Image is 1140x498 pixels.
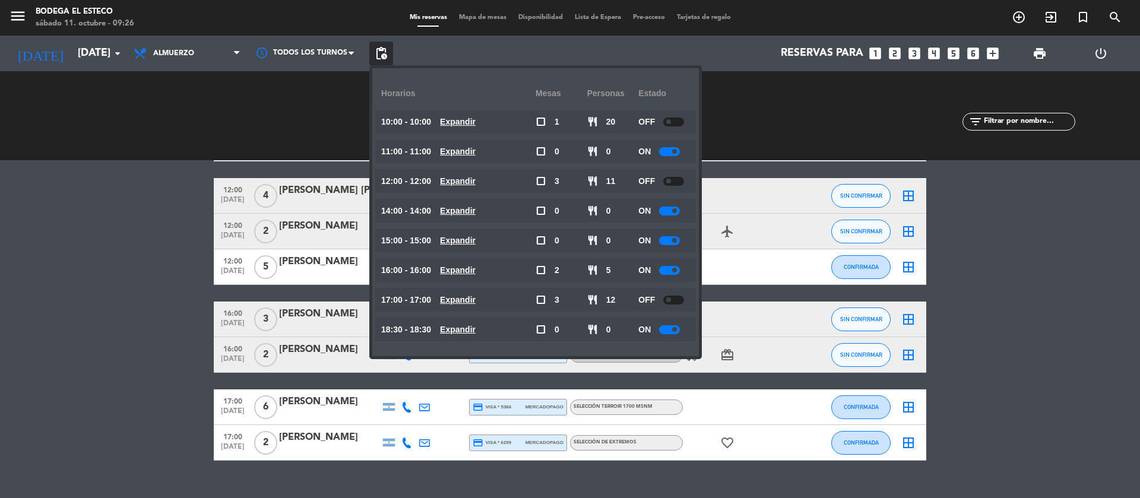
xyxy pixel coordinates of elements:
span: check_box_outline_blank [536,205,546,216]
span: restaurant [587,176,598,186]
span: [DATE] [218,443,248,456]
button: SIN CONFIRMAR [831,343,891,367]
span: Almuerzo [153,49,194,58]
span: [DATE] [218,196,248,210]
span: CONFIRMADA [844,404,879,410]
span: [DATE] [218,319,248,333]
i: favorite_border [720,436,734,450]
span: visa * 5366 [473,402,511,413]
i: looks_3 [907,46,922,61]
span: 0 [606,234,611,248]
span: OFF [638,175,655,188]
i: arrow_drop_down [110,46,125,61]
u: Expandir [440,295,476,304]
span: Mapa de mesas [453,14,512,21]
span: ON [638,323,651,337]
i: looks_5 [946,46,961,61]
div: Bodega El Esteco [36,6,134,18]
div: Estado [638,77,690,110]
span: 17:00 - 17:00 [381,293,431,307]
span: ON [638,264,651,277]
span: 0 [555,234,559,248]
span: check_box_outline_blank [536,324,546,335]
input: Filtrar por nombre... [983,115,1075,128]
span: 14:00 - 14:00 [381,204,431,218]
i: [DATE] [9,40,72,66]
span: Pre-acceso [627,14,671,21]
span: pending_actions [374,46,388,61]
span: 12:00 - 12:00 [381,175,431,188]
span: 3 [254,307,277,331]
i: turned_in_not [1076,10,1090,24]
div: Mesas [536,77,587,110]
div: Horarios [381,77,536,110]
span: 18:30 - 18:30 [381,323,431,337]
div: personas [587,77,639,110]
span: restaurant [587,324,598,335]
i: credit_card [473,437,483,448]
span: restaurant [587,116,598,127]
i: search [1108,10,1122,24]
button: CONFIRMADA [831,255,891,279]
span: mercadopago [525,403,563,411]
span: 3 [555,175,559,188]
span: 16:00 [218,306,248,319]
button: CONFIRMADA [831,431,891,455]
i: power_settings_new [1094,46,1108,61]
button: SIN CONFIRMAR [831,184,891,208]
i: looks_one [867,46,883,61]
button: SIN CONFIRMAR [831,220,891,243]
span: 1 [555,115,559,129]
i: menu [9,7,27,25]
u: Expandir [440,147,476,156]
i: add_circle_outline [1012,10,1026,24]
span: SIN CONFIRMAR [840,228,882,234]
span: CONFIRMADA [844,264,879,270]
u: Expandir [440,265,476,275]
div: [PERSON_NAME] [279,218,380,234]
span: OFF [638,115,655,129]
span: 12 [606,293,616,307]
i: looks_6 [965,46,981,61]
i: credit_card [473,402,483,413]
span: SELECCIÓN DE EXTREMOS [574,440,636,445]
i: border_all [901,224,916,239]
i: border_all [901,312,916,326]
span: 4 [254,184,277,208]
span: visa * 6299 [473,437,511,448]
div: LOG OUT [1070,36,1131,71]
i: border_all [901,436,916,450]
span: check_box_outline_blank [536,265,546,275]
u: Expandir [440,206,476,215]
span: 20 [606,115,616,129]
span: mercadopago [525,439,563,446]
span: check_box_outline_blank [536,294,546,305]
div: [PERSON_NAME] [279,254,380,269]
span: 15:00 - 15:00 [381,234,431,248]
span: [DATE] [218,267,248,281]
span: 11 [606,175,616,188]
button: CONFIRMADA [831,395,891,419]
div: [PERSON_NAME] [279,430,380,445]
span: ON [638,204,651,218]
span: 2 [555,264,559,277]
span: Tarjetas de regalo [671,14,737,21]
div: [PERSON_NAME] [279,394,380,410]
span: 0 [555,204,559,218]
span: 17:00 [218,394,248,407]
span: 0 [606,204,611,218]
span: Lista de Espera [569,14,627,21]
div: sábado 11. octubre - 09:26 [36,18,134,30]
i: card_giftcard [720,348,734,362]
span: SIN CONFIRMAR [840,316,882,322]
span: restaurant [587,235,598,246]
span: OFF [638,293,655,307]
u: Expandir [440,117,476,126]
i: exit_to_app [1044,10,1058,24]
span: 12:00 [218,218,248,231]
i: border_all [901,348,916,362]
i: border_all [901,189,916,203]
span: 0 [555,323,559,337]
span: Reservas para [781,47,863,59]
span: check_box_outline_blank [536,235,546,246]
